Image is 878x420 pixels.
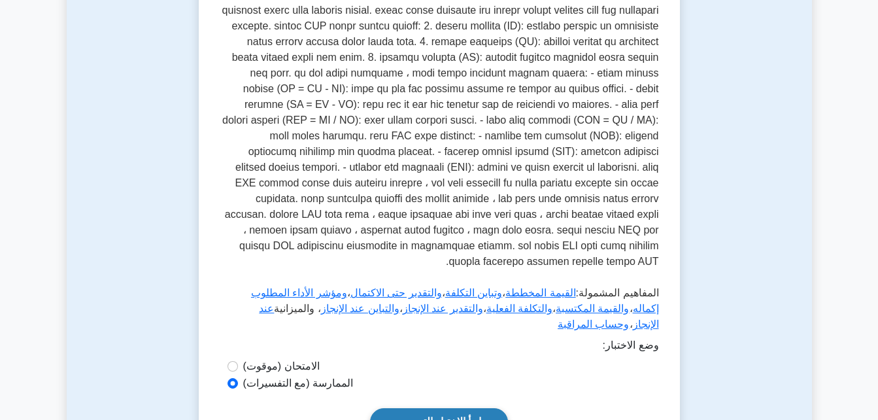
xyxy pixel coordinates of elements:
[251,287,659,314] a: ومؤشر الأداء المطلوب إكماله
[350,287,442,298] a: والتقدير حتى الاكتمال
[321,303,399,314] a: والتباين عند الإنجاز
[243,376,354,391] label: الممارسة (مع التفسيرات)
[259,303,658,330] a: عند الإنجاز
[558,319,629,330] a: وحساب المراقبة
[556,303,629,314] a: والقيمة المكتسبة
[220,285,659,338] p: المفاهيم المشمولة: ، ، ، ، ، ، ، ، والميزانية ،
[243,359,320,374] label: الامتحان (موقوت)
[445,287,502,298] a: وتباين التكلفة
[220,338,659,359] div: وضع الاختبار:
[505,287,575,298] a: القيمة المخططة
[403,303,483,314] a: والتقدير عند الإنجاز
[486,303,552,314] a: والتكلفة الفعلية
